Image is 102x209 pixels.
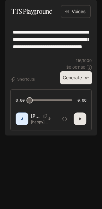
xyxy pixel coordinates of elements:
button: Copy Voice ID [41,114,50,118]
button: open drawer [5,3,16,15]
button: Inspect [58,112,71,125]
p: [happy] we’ll. It looks like we are getting some new stuff for a day. So who’s gonna get me a lit... [31,119,51,125]
h1: TTS Playground [11,5,52,18]
button: Voices [61,5,91,18]
p: [PERSON_NAME] [31,113,41,119]
button: Generate⌘⏎ [60,71,92,84]
button: Shortcuts [10,74,37,84]
span: 0:06 [77,97,86,104]
p: ⌘⏎ [84,76,89,80]
span: 0:00 [16,97,25,104]
p: $ 0.001160 [66,65,85,70]
p: 116 / 1000 [76,58,92,63]
div: J [17,114,27,124]
button: Download audio [43,112,56,125]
